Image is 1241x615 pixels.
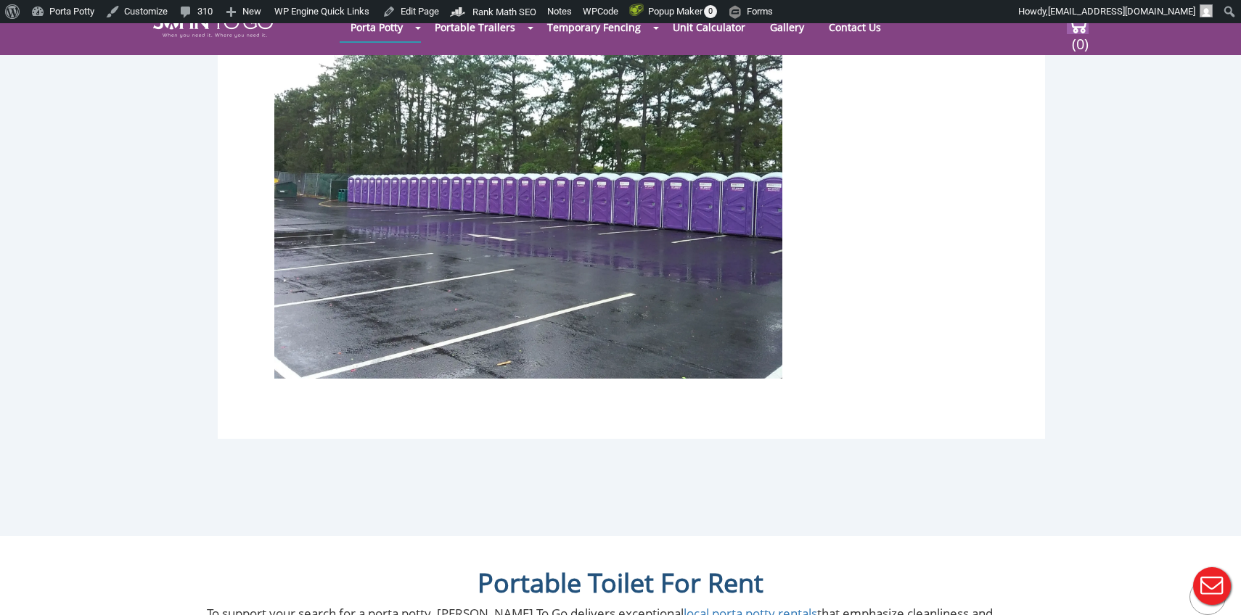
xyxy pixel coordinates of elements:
[536,13,652,41] a: Temporary Fencing
[153,15,273,38] img: JOHN to go
[818,13,892,41] a: Contact Us
[340,13,414,41] a: Porta Potty
[704,5,717,18] span: 0
[1183,557,1241,615] button: Live Chat
[478,565,763,600] a: Portable Toilet For Rent
[1048,6,1195,17] span: [EMAIL_ADDRESS][DOMAIN_NAME]
[662,13,756,41] a: Unit Calculator
[1071,22,1089,54] span: (0)
[759,13,815,41] a: Gallery
[472,7,536,17] span: Rank Math SEO
[424,13,526,41] a: Portable Trailers
[1067,15,1089,34] img: cart a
